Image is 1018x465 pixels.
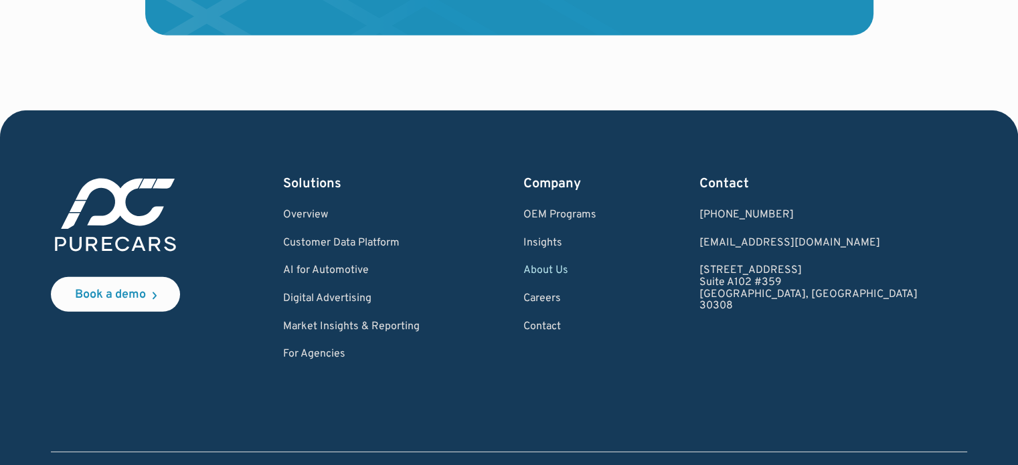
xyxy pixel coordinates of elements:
[283,209,420,221] a: Overview
[523,265,596,277] a: About Us
[699,238,918,250] a: Email us
[283,265,420,277] a: AI for Automotive
[283,175,420,193] div: Solutions
[523,321,596,333] a: Contact
[523,209,596,221] a: OEM Programs
[523,293,596,305] a: Careers
[283,321,420,333] a: Market Insights & Reporting
[699,175,918,193] div: Contact
[283,349,420,361] a: For Agencies
[523,175,596,193] div: Company
[283,238,420,250] a: Customer Data Platform
[699,265,918,312] a: [STREET_ADDRESS]Suite A102 #359[GEOGRAPHIC_DATA], [GEOGRAPHIC_DATA]30308
[75,289,146,301] div: Book a demo
[51,277,180,312] a: Book a demo
[283,293,420,305] a: Digital Advertising
[699,209,918,221] div: [PHONE_NUMBER]
[51,175,180,256] img: purecars logo
[523,238,596,250] a: Insights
